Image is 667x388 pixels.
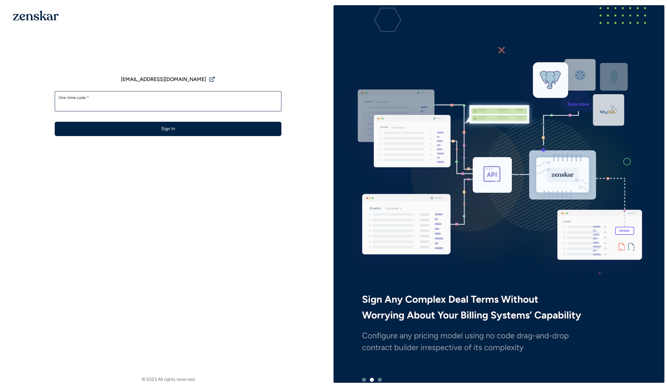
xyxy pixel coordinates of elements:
[55,122,281,136] button: Sign In
[3,376,333,383] footer: © 2023 All rights reserved
[59,95,277,100] label: One-time code *
[13,10,59,21] img: 1OGAJ2xQqyY4LXKgY66KYq0eOWRCkrZdAb3gUhuVAqdWPZE9SRJmCz+oDMSn4zDLXe31Ii730ItAGKgCKgCCgCikA4Av8PJUP...
[121,76,206,83] span: [EMAIL_ADDRESS][DOMAIN_NAME]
